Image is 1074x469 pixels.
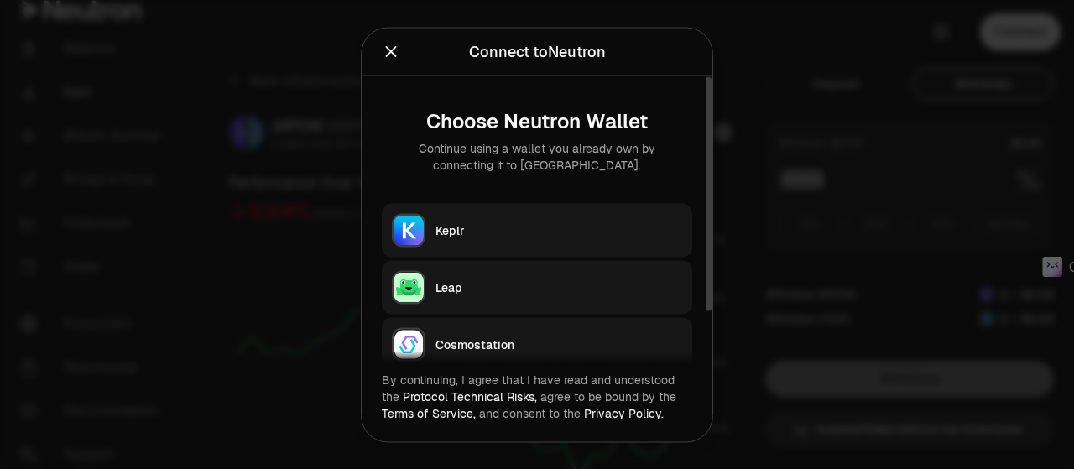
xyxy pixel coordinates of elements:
div: By continuing, I agree that I have read and understood the agree to be bound by the and consent t... [382,371,692,421]
img: Cosmostation [394,329,424,359]
div: Cosmostation [435,336,682,352]
button: CosmostationCosmostation [382,317,692,371]
div: Keplr [435,221,682,238]
button: Close [382,39,400,63]
a: Terms of Service, [382,405,476,420]
button: KeplrKeplr [382,203,692,257]
a: Privacy Policy. [584,405,664,420]
div: Choose Neutron Wallet [395,109,679,133]
button: LeapLeap [382,260,692,314]
img: Leap [394,272,424,302]
a: Protocol Technical Risks, [403,388,537,404]
div: Connect to Neutron [469,39,606,63]
img: Keplr [394,215,424,245]
div: Continue using a wallet you already own by connecting it to [GEOGRAPHIC_DATA]. [395,139,679,173]
div: Leap [435,279,682,295]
